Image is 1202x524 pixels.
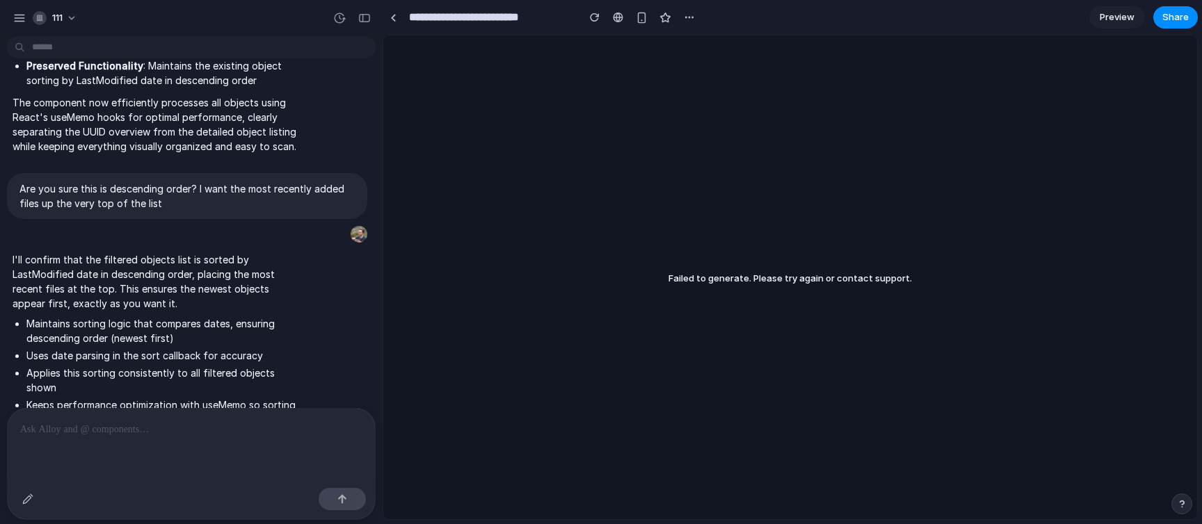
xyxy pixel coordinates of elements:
p: Are you sure this is descending order? I want the most recently added files up the very top of th... [19,181,355,211]
button: 111 [27,7,84,29]
p: I'll confirm that the filtered objects list is sorted by LastModified date in descending order, p... [13,252,300,311]
a: Preview [1089,6,1145,28]
span: Preview [1100,10,1135,24]
li: Applies this sorting consistently to all filtered objects shown [26,366,300,395]
span: Failed to generate. Please try again or contact support. [668,272,912,284]
li: : Maintains the existing object sorting by LastModified date in descending order [26,58,300,88]
span: Share [1162,10,1189,24]
strong: Preserved Functionality [26,60,143,72]
span: 111 [52,11,63,25]
button: Share [1153,6,1198,28]
p: The component now efficiently processes all objects using React's useMemo hooks for optimal perfo... [13,95,300,154]
li: Maintains sorting logic that compares dates, ensuring descending order (newest first) [26,316,300,345]
li: Uses date parsing in the sort callback for accuracy [26,348,300,363]
li: Keeps performance optimization with useMemo so sorting updates only on data change [26,398,300,427]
